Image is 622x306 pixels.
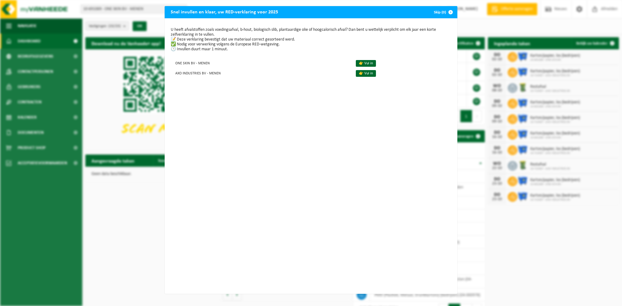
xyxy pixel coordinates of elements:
td: AXO INDUSTRIES BV - MENEN [171,68,351,78]
p: U heeft afvalstoffen zoals voedingsafval, b-hout, biologisch slib, plantaardige olie of hoogcalor... [171,27,451,52]
td: ONE SKIN BV - MENEN [171,58,351,68]
a: 👉 Vul in [356,60,376,67]
a: 👉 Vul in [356,70,376,77]
h2: Snel invullen en klaar, uw RED-verklaring voor 2025 [165,6,284,18]
button: Skip (0) [429,6,457,18]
